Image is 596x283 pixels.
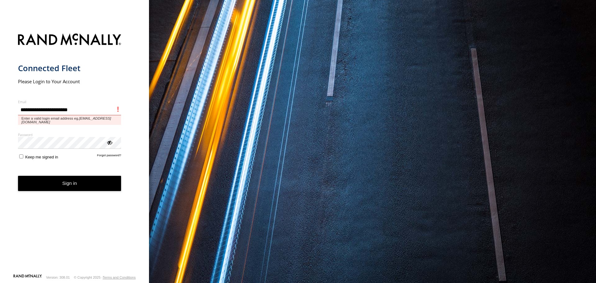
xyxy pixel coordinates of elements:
div: ViewPassword [106,139,112,145]
form: main [18,30,131,274]
button: Sign in [18,176,121,191]
a: Terms and Conditions [103,276,136,279]
div: © Copyright 2025 - [74,276,136,279]
h2: Please Login to Your Account [18,78,121,84]
h1: Connected Fleet [18,63,121,73]
div: Version: 308.01 [46,276,70,279]
em: [EMAIL_ADDRESS][DOMAIN_NAME] [21,116,111,124]
input: Keep me signed in [19,154,23,158]
span: Enter a valid login email address eg. [18,115,121,125]
a: Forgot password? [97,153,121,159]
label: Email [18,99,121,104]
img: Rand McNally [18,32,121,48]
span: Keep me signed in [25,155,58,159]
a: Visit our Website [13,274,42,281]
label: Password [18,132,121,137]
